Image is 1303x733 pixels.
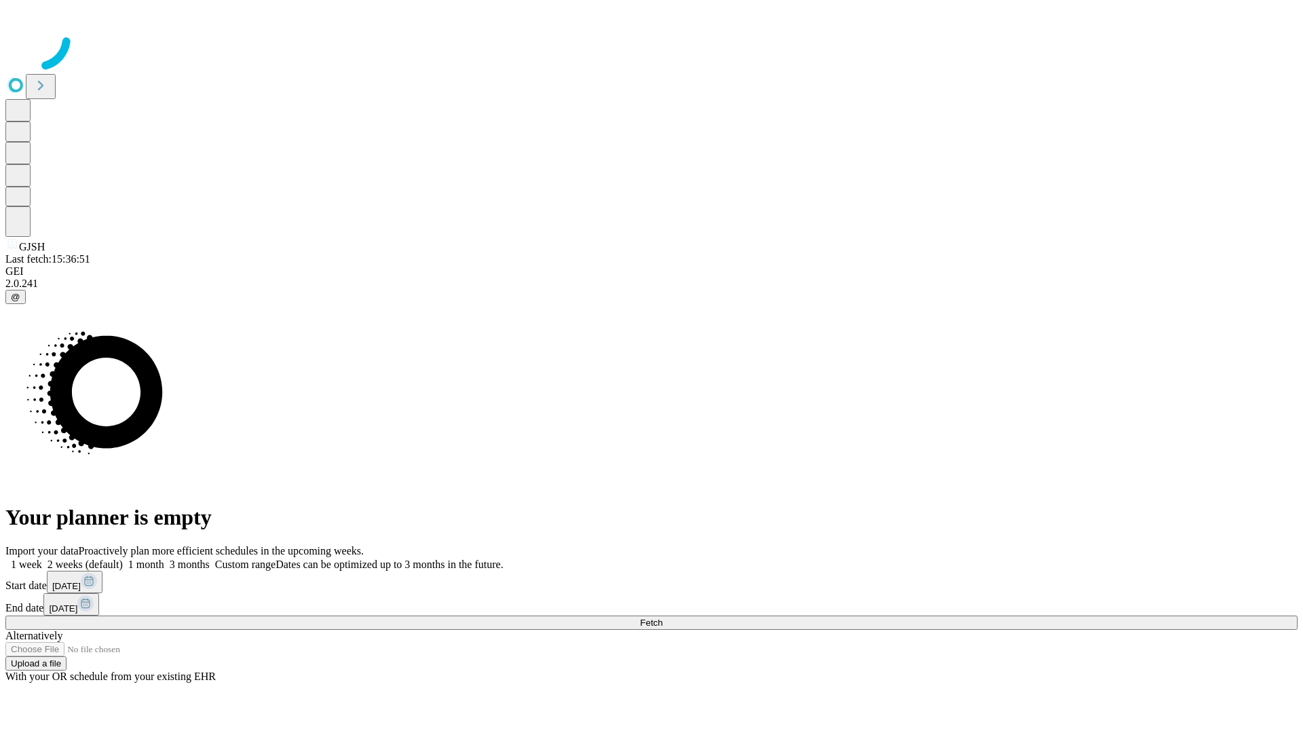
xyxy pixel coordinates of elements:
[43,593,99,616] button: [DATE]
[5,616,1298,630] button: Fetch
[5,593,1298,616] div: End date
[5,630,62,641] span: Alternatively
[5,290,26,304] button: @
[5,571,1298,593] div: Start date
[5,656,67,671] button: Upload a file
[5,253,90,265] span: Last fetch: 15:36:51
[79,545,364,557] span: Proactively plan more efficient schedules in the upcoming weeks.
[5,505,1298,530] h1: Your planner is empty
[640,618,662,628] span: Fetch
[48,559,123,570] span: 2 weeks (default)
[5,545,79,557] span: Import your data
[170,559,210,570] span: 3 months
[49,603,77,614] span: [DATE]
[128,559,164,570] span: 1 month
[5,671,216,682] span: With your OR schedule from your existing EHR
[19,241,45,252] span: GJSH
[52,581,81,591] span: [DATE]
[11,292,20,302] span: @
[47,571,102,593] button: [DATE]
[11,559,42,570] span: 1 week
[5,278,1298,290] div: 2.0.241
[276,559,503,570] span: Dates can be optimized up to 3 months in the future.
[215,559,276,570] span: Custom range
[5,265,1298,278] div: GEI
